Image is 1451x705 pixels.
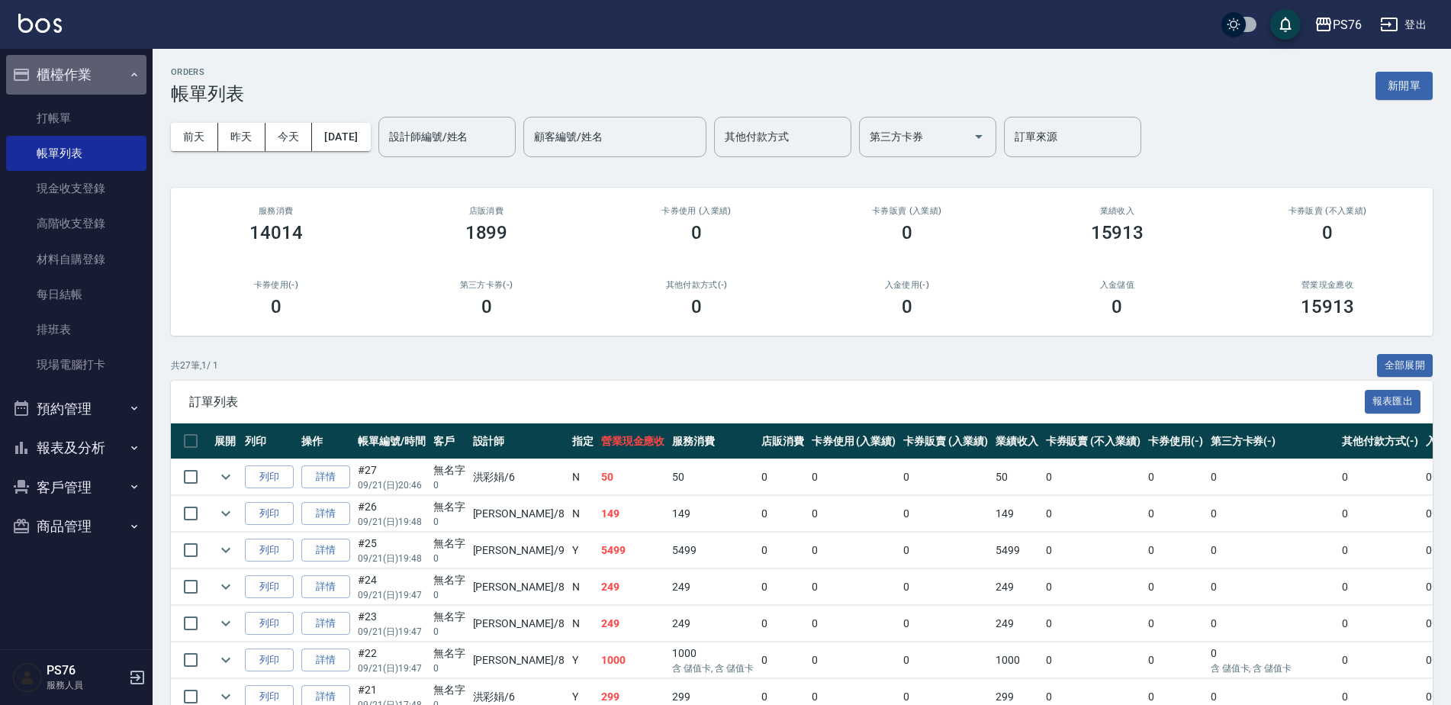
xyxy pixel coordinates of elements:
[433,572,465,588] div: 無名字
[301,502,350,526] a: 詳情
[808,569,900,605] td: 0
[899,459,992,495] td: 0
[668,459,758,495] td: 50
[298,423,354,459] th: 操作
[992,569,1042,605] td: 249
[899,569,992,605] td: 0
[358,625,426,639] p: 09/21 (日) 19:47
[668,569,758,605] td: 249
[469,533,568,568] td: [PERSON_NAME] /9
[1207,459,1338,495] td: 0
[758,496,808,532] td: 0
[218,123,265,151] button: 昨天
[354,642,430,678] td: #22
[758,533,808,568] td: 0
[245,612,294,636] button: 列印
[597,642,669,678] td: 1000
[189,280,363,290] h2: 卡券使用(-)
[808,496,900,532] td: 0
[171,83,244,105] h3: 帳單列表
[899,496,992,532] td: 0
[820,206,994,216] h2: 卡券販賣 (入業績)
[597,496,669,532] td: 149
[6,206,146,241] a: 高階收支登錄
[899,533,992,568] td: 0
[481,296,492,317] h3: 0
[902,222,912,243] h3: 0
[820,280,994,290] h2: 入金使用(-)
[1374,11,1433,39] button: 登出
[1377,354,1433,378] button: 全部展開
[1338,569,1422,605] td: 0
[808,533,900,568] td: 0
[568,569,597,605] td: N
[1042,459,1144,495] td: 0
[758,423,808,459] th: 店販消費
[899,642,992,678] td: 0
[1375,72,1433,100] button: 新開單
[668,496,758,532] td: 149
[1365,394,1421,408] a: 報表匯出
[189,206,363,216] h3: 服務消費
[568,606,597,642] td: N
[672,662,754,675] p: 含 儲值卡, 含 儲值卡
[992,459,1042,495] td: 50
[1144,642,1207,678] td: 0
[668,606,758,642] td: 249
[245,539,294,562] button: 列印
[6,507,146,546] button: 商品管理
[568,533,597,568] td: Y
[691,296,702,317] h3: 0
[469,569,568,605] td: [PERSON_NAME] /8
[358,515,426,529] p: 09/21 (日) 19:48
[271,296,282,317] h3: 0
[808,459,900,495] td: 0
[18,14,62,33] img: Logo
[1042,606,1144,642] td: 0
[433,499,465,515] div: 無名字
[1301,296,1354,317] h3: 15913
[358,662,426,675] p: 09/21 (日) 19:47
[1375,78,1433,92] a: 新開單
[354,533,430,568] td: #25
[1322,222,1333,243] h3: 0
[1207,642,1338,678] td: 0
[568,459,597,495] td: N
[6,171,146,206] a: 現金收支登錄
[1042,496,1144,532] td: 0
[301,575,350,599] a: 詳情
[6,55,146,95] button: 櫃檯作業
[992,606,1042,642] td: 249
[597,533,669,568] td: 5499
[301,539,350,562] a: 詳情
[6,468,146,507] button: 客戶管理
[597,423,669,459] th: 營業現金應收
[358,552,426,565] p: 09/21 (日) 19:48
[12,662,43,693] img: Person
[245,649,294,672] button: 列印
[47,678,124,692] p: 服務人員
[758,459,808,495] td: 0
[1365,390,1421,414] button: 報表匯出
[433,609,465,625] div: 無名字
[47,663,124,678] h5: PS76
[597,459,669,495] td: 50
[1207,423,1338,459] th: 第三方卡券(-)
[354,496,430,532] td: #26
[469,642,568,678] td: [PERSON_NAME] /8
[1112,296,1122,317] h3: 0
[189,394,1365,410] span: 訂單列表
[400,206,574,216] h2: 店販消費
[1144,533,1207,568] td: 0
[214,539,237,562] button: expand row
[358,478,426,492] p: 09/21 (日) 20:46
[1207,496,1338,532] td: 0
[354,423,430,459] th: 帳單編號/時間
[241,423,298,459] th: 列印
[1338,533,1422,568] td: 0
[265,123,313,151] button: 今天
[6,242,146,277] a: 材料自購登錄
[1338,459,1422,495] td: 0
[301,649,350,672] a: 詳情
[245,465,294,489] button: 列印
